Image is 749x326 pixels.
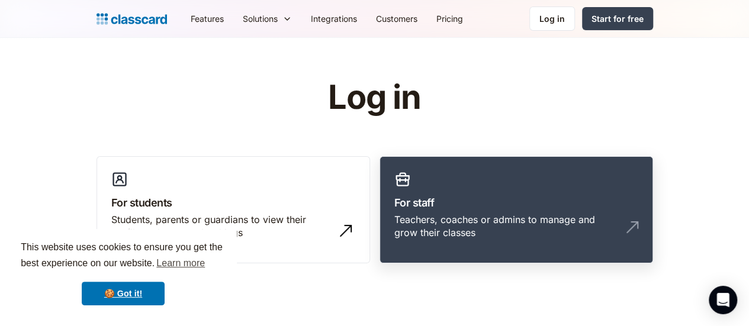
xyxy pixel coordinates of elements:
div: Teachers, coaches or admins to manage and grow their classes [394,213,615,240]
div: Solutions [243,12,278,25]
a: Features [181,5,233,32]
a: dismiss cookie message [82,282,165,305]
a: Start for free [582,7,653,30]
a: Log in [529,7,575,31]
a: home [97,11,167,27]
a: Pricing [427,5,472,32]
a: Integrations [301,5,367,32]
div: cookieconsent [9,229,237,317]
div: Log in [539,12,565,25]
a: For staffTeachers, coaches or admins to manage and grow their classes [380,156,653,264]
div: Open Intercom Messenger [709,286,737,314]
a: For studentsStudents, parents or guardians to view their profile and manage bookings [97,156,370,264]
div: Students, parents or guardians to view their profile and manage bookings [111,213,332,240]
a: learn more about cookies [155,254,207,272]
h3: For students [111,195,355,211]
div: Start for free [592,12,644,25]
a: Customers [367,5,427,32]
div: Solutions [233,5,301,32]
h1: Log in [187,79,562,116]
h3: For staff [394,195,638,211]
span: This website uses cookies to ensure you get the best experience on our website. [21,240,226,272]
